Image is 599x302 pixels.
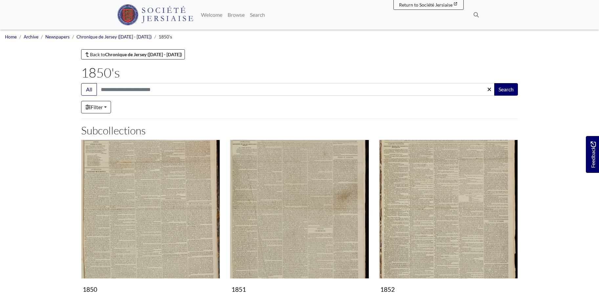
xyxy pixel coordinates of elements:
[81,101,111,113] a: Filter
[586,136,599,173] a: Would you like to provide feedback?
[77,34,152,39] a: Chronique de Jersey ([DATE] - [DATE])
[230,140,369,279] img: 1851
[24,34,38,39] a: Archive
[81,140,220,296] a: 1850 1850
[589,141,597,168] span: Feedback
[379,140,518,296] a: 1852 1852
[81,65,518,81] h1: 1850's
[97,83,495,96] input: Search this collection...
[81,49,185,59] a: Back toChronique de Jersey ([DATE] - [DATE])
[159,34,172,39] span: 1850's
[81,83,97,96] button: All
[379,140,518,279] img: 1852
[117,3,193,27] a: Société Jersiaise logo
[198,8,225,21] a: Welcome
[230,140,369,296] a: 1851 1851
[5,34,17,39] a: Home
[399,2,453,8] span: Return to Société Jersiaise
[81,124,518,137] h2: Subcollections
[225,8,247,21] a: Browse
[81,140,220,279] img: 1850
[45,34,70,39] a: Newspapers
[494,83,518,96] button: Search
[247,8,268,21] a: Search
[105,52,182,57] strong: Chronique de Jersey ([DATE] - [DATE])
[117,4,193,25] img: Société Jersiaise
